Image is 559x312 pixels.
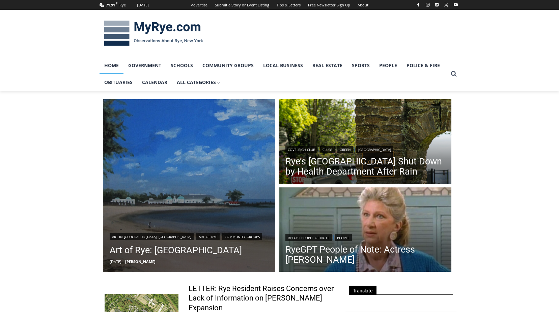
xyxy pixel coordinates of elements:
span: Translate [349,286,376,295]
a: RyeGPT People of Note [285,234,332,241]
a: People [335,234,352,241]
a: Obituaries [100,74,137,91]
a: Local Business [258,57,308,74]
a: Read More Rye’s Coveleigh Beach Shut Down by Health Department After Rain [279,99,451,186]
a: Police & Fire [402,57,445,74]
a: Community Groups [198,57,258,74]
button: View Search Form [448,68,460,80]
a: Government [123,57,166,74]
a: People [374,57,402,74]
time: [DATE] [110,259,121,264]
img: (PHOTO: Rye Beach. An inviting shoreline on a bright day. By Elizabeth Derderian.) [103,99,276,272]
a: Sports [347,57,374,74]
a: Facebook [414,1,422,9]
a: [GEOGRAPHIC_DATA] [356,146,393,153]
a: Clubs [320,146,335,153]
a: Real Estate [308,57,347,74]
nav: Primary Navigation [100,57,448,91]
a: YouTube [452,1,460,9]
img: MyRye.com [100,16,207,51]
span: 71.91 [106,2,115,7]
a: Instagram [424,1,432,9]
a: Read More Art of Rye: Rye Beach [103,99,276,272]
a: Linkedin [433,1,441,9]
img: (PHOTO: Sheridan in an episode of ALF. Public Domain.) [279,187,451,274]
div: | | | [285,145,445,153]
a: Rye’s [GEOGRAPHIC_DATA] Shut Down by Health Department After Rain [285,156,445,177]
a: Home [100,57,123,74]
a: Art of Rye: [GEOGRAPHIC_DATA] [110,243,262,257]
span: – [123,259,125,264]
div: | [285,233,445,241]
div: | | [110,232,262,240]
img: (PHOTO: Coveleigh Club, at 459 Stuyvesant Avenue in Rye. Credit: Justin Gray.) [279,99,451,186]
a: X [442,1,450,9]
a: Schools [166,57,198,74]
span: All Categories [177,79,221,86]
a: Art in [GEOGRAPHIC_DATA], [GEOGRAPHIC_DATA] [110,233,194,240]
span: F [116,1,117,5]
a: RyeGPT People of Note: Actress [PERSON_NAME] [285,244,445,265]
a: Coveleigh Club [285,146,317,153]
a: [PERSON_NAME] [125,259,156,264]
a: Read More RyeGPT People of Note: Actress Liz Sheridan [279,187,451,274]
a: Community Groups [222,233,262,240]
div: Rye [119,2,126,8]
div: [DATE] [137,2,149,8]
a: Green [337,146,353,153]
a: All Categories [172,74,225,91]
a: Art of Rye [196,233,220,240]
a: Calendar [137,74,172,91]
